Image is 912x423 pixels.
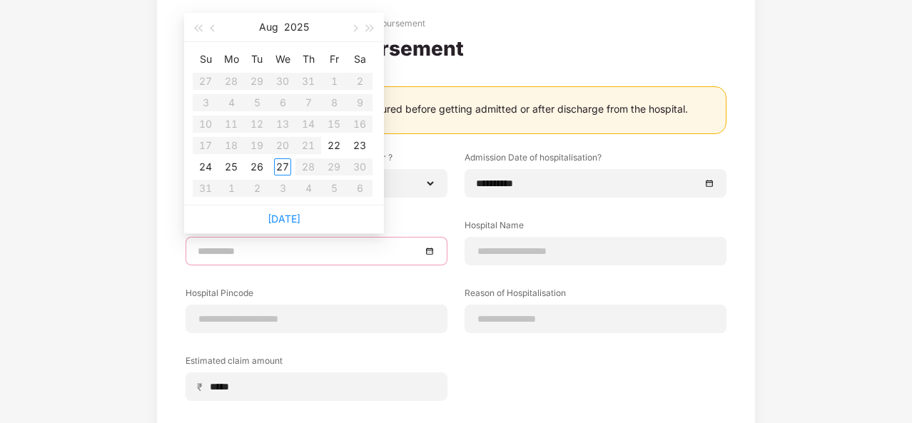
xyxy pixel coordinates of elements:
[193,48,218,71] th: Su
[270,48,295,71] th: We
[223,158,240,175] div: 25
[295,48,321,71] th: Th
[465,219,726,237] label: Hospital Name
[268,213,300,225] a: [DATE]
[186,355,447,372] label: Estimated claim amount
[347,135,373,156] td: 2025-08-23
[193,156,218,178] td: 2025-08-24
[321,135,347,156] td: 2025-08-22
[321,48,347,71] th: Fr
[274,158,291,175] div: 27
[226,102,688,116] div: Medical costs incurred by the insured before getting admitted or after discharge from the hospital.
[465,287,726,305] label: Reason of Hospitalisation
[186,287,447,305] label: Hospital Pincode
[347,48,373,71] th: Sa
[325,137,343,154] div: 22
[259,13,278,41] button: Aug
[218,156,244,178] td: 2025-08-25
[244,48,270,71] th: Tu
[465,151,726,169] label: Admission Date of hospitalisation?
[248,158,265,175] div: 26
[218,48,244,71] th: Mo
[244,156,270,178] td: 2025-08-26
[351,137,368,154] div: 23
[197,158,214,175] div: 24
[270,156,295,178] td: 2025-08-27
[197,380,208,394] span: ₹
[284,13,309,41] button: 2025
